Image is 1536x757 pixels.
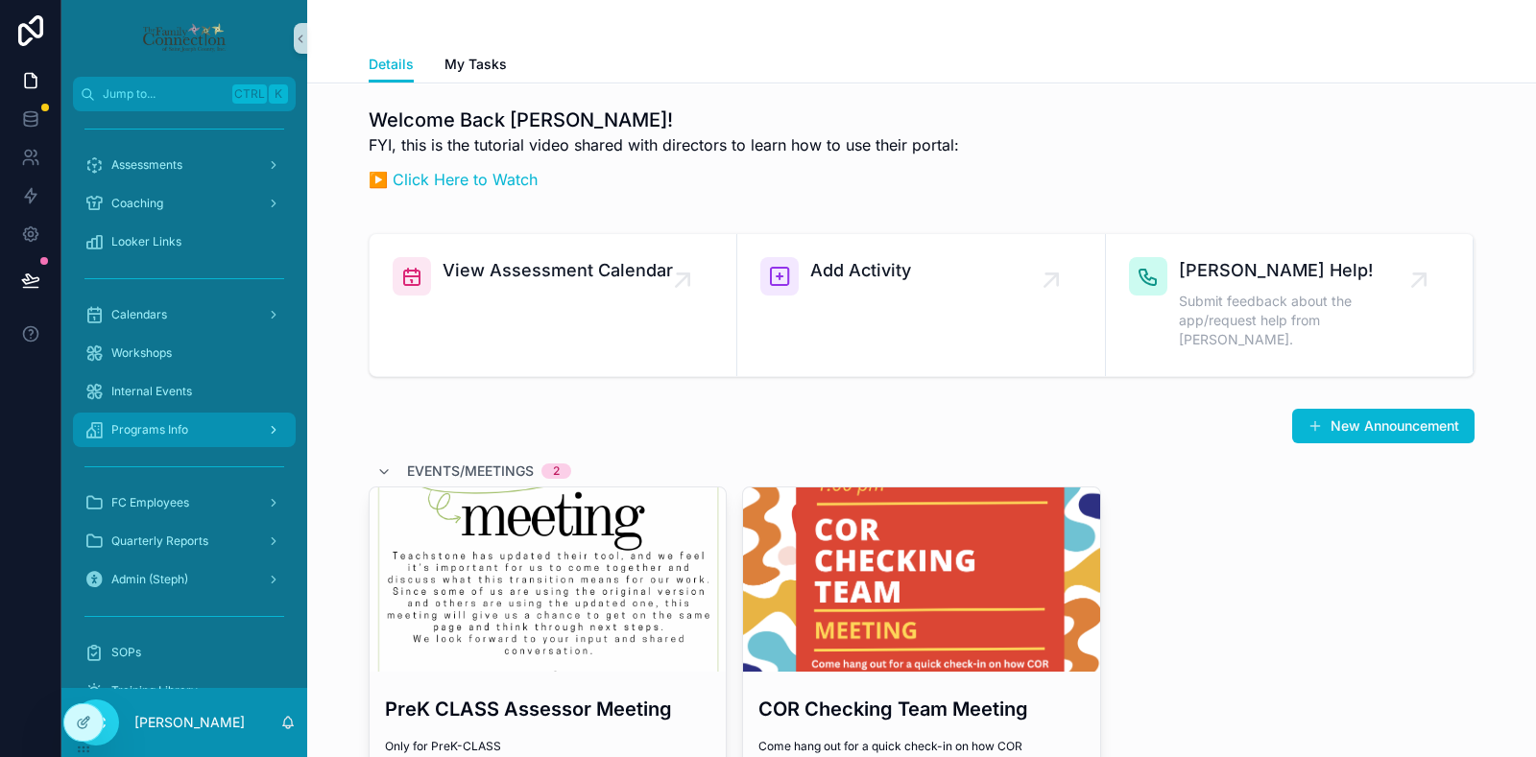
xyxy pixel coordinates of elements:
[1179,257,1419,284] span: [PERSON_NAME] Help!
[73,186,296,221] a: Coaching
[369,133,959,156] p: FYI, this is the tutorial video shared with directors to learn how to use their portal:
[369,47,414,83] a: Details
[111,234,181,249] span: Looker Links
[111,345,172,361] span: Workshops
[232,84,267,104] span: Ctrl
[73,77,296,111] button: Jump to...CtrlK
[443,257,673,284] span: View Assessment Calendar
[73,374,296,409] a: Internal Events
[111,422,188,438] span: Programs Info
[743,487,1099,672] div: COR-Check-reflection-meeting-(2).png
[73,148,296,182] a: Assessments
[737,234,1105,376] a: Add Activity
[111,533,208,549] span: Quarterly Reports
[369,55,414,74] span: Details
[111,572,188,587] span: Admin (Steph)
[370,234,737,376] a: View Assessment Calendar
[111,307,167,322] span: Calendars
[111,384,192,399] span: Internal Events
[134,713,245,732] p: [PERSON_NAME]
[73,297,296,332] a: Calendars
[444,55,507,74] span: My Tasks
[369,106,959,133] h1: Welcome Back [PERSON_NAME]!
[553,463,560,479] div: 2
[73,524,296,558] a: Quarterly Reports
[73,562,296,597] a: Admin (Steph)
[111,495,189,510] span: FC Employees
[1106,234,1474,376] a: [PERSON_NAME] Help!Submit feedback about the app/request help from [PERSON_NAME].
[1292,409,1475,443] button: New Announcement
[61,111,307,688] div: scrollable content
[103,86,225,102] span: Jump to...
[73,485,296,520] a: FC Employees
[407,461,534,481] span: Events/Meetings
[111,683,198,698] span: Training Library
[271,86,286,102] span: K
[111,196,163,211] span: Coaching
[369,170,538,189] a: ▶️ Click Here to Watch
[810,257,911,284] span: Add Activity
[73,336,296,370] a: Workshops
[370,487,726,672] div: prek-class.png
[385,695,710,723] h3: PreK CLASS Assessor Meeting
[141,23,227,54] img: App logo
[73,674,296,708] a: Training Library
[111,157,182,173] span: Assessments
[73,225,296,259] a: Looker Links
[1179,292,1419,349] span: Submit feedback about the app/request help from [PERSON_NAME].
[73,635,296,670] a: SOPs
[73,413,296,447] a: Programs Info
[444,47,507,85] a: My Tasks
[758,695,1084,723] h3: COR Checking Team Meeting
[111,645,141,660] span: SOPs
